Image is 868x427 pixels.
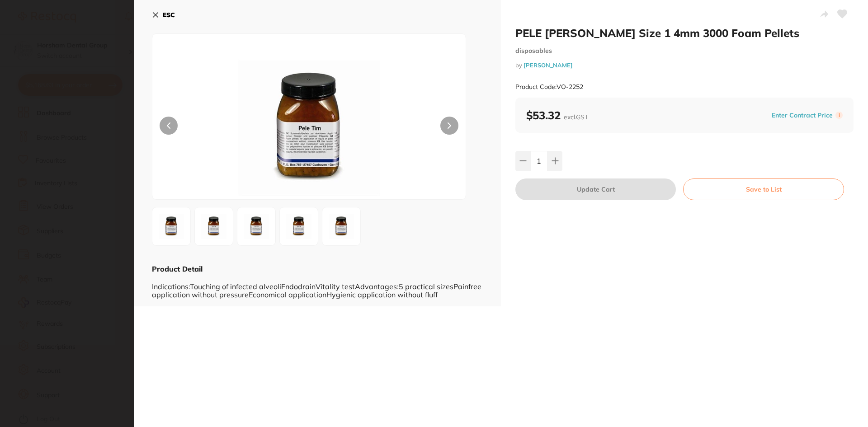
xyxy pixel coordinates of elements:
h2: PELE [PERSON_NAME] Size 1 4mm 3000 Foam Pellets [515,26,854,40]
span: excl. GST [564,113,588,121]
button: Enter Contract Price [769,111,835,120]
img: anBn [215,56,403,199]
div: Indications:Touching of infected alveoliEndodrainVitality testAdvantages:5 practical sizesPainfre... [152,274,483,299]
b: Product Detail [152,264,203,273]
img: NC5qcGc [283,210,315,243]
small: disposables [515,47,854,55]
small: by [515,62,854,69]
a: [PERSON_NAME] [524,61,573,69]
b: ESC [163,11,175,19]
button: ESC [152,7,175,23]
img: anBn [155,210,188,243]
b: $53.32 [526,108,588,122]
img: Mi5qcGc [198,210,230,243]
label: i [835,112,843,119]
small: Product Code: VO-2252 [515,83,583,91]
button: Update Cart [515,178,676,200]
img: My5qcGc [240,210,273,243]
button: Save to List [683,178,844,200]
img: NS5qcGc [325,210,358,243]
